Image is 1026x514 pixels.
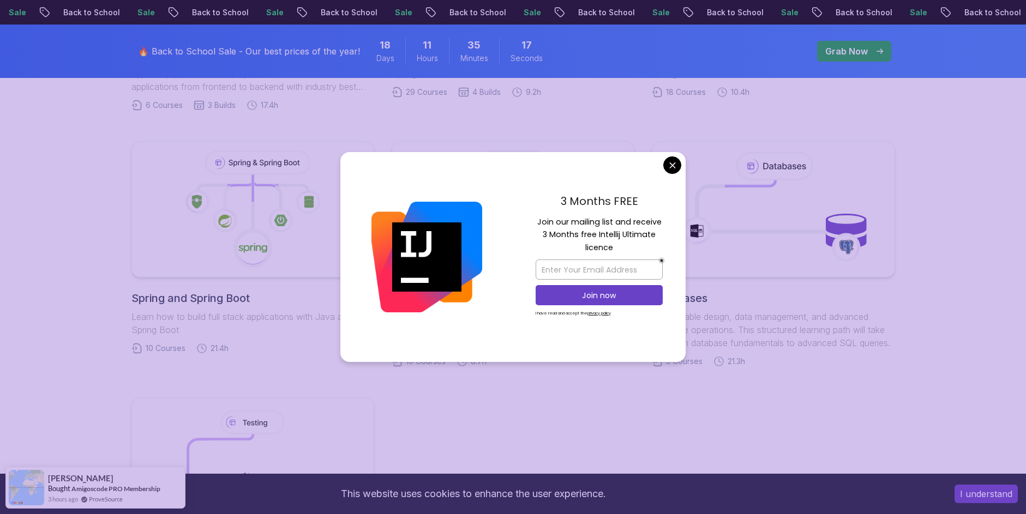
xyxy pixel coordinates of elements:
[211,343,229,354] span: 21.4h
[146,100,183,111] span: 6 Courses
[208,100,236,111] span: 3 Builds
[385,7,420,18] p: Sale
[514,7,549,18] p: Sale
[48,494,78,504] span: 3 hours ago
[697,7,771,18] p: Back to School
[652,310,895,349] p: Master table design, data management, and advanced database operations. This structured learning ...
[128,7,163,18] p: Sale
[48,474,113,483] span: [PERSON_NAME]
[825,45,868,58] p: Grab Now
[48,484,70,493] span: Bought
[8,482,938,506] div: This website uses cookies to enhance the user experience.
[955,485,1018,503] button: Accept cookies
[521,38,532,53] span: 17 Seconds
[9,470,44,505] img: provesource social proof notification image
[423,38,431,53] span: 11 Hours
[376,53,394,64] span: Days
[826,7,900,18] p: Back to School
[256,7,291,18] p: Sale
[666,87,706,98] span: 18 Courses
[417,53,438,64] span: Hours
[131,141,374,354] a: Spring and Spring BootLearn how to build full stack applications with Java and Spring Boot10 Cour...
[652,291,895,306] h2: Databases
[472,87,501,98] span: 4 Builds
[728,356,745,367] span: 21.3h
[380,38,391,53] span: 18 Days
[467,38,481,53] span: 35 Minutes
[138,45,360,58] p: 🔥 Back to School Sale - Our best prices of the year!
[53,7,128,18] p: Back to School
[311,7,385,18] p: Back to School
[643,7,677,18] p: Sale
[182,7,256,18] p: Back to School
[440,7,514,18] p: Back to School
[526,87,541,98] span: 9.2h
[89,495,123,503] a: ProveSource
[261,100,278,111] span: 17.4h
[460,53,488,64] span: Minutes
[406,87,447,98] span: 29 Courses
[71,485,160,493] a: Amigoscode PRO Membership
[731,87,749,98] span: 10.4h
[131,291,374,306] h2: Spring and Spring Boot
[146,343,185,354] span: 10 Courses
[392,141,634,367] a: Frontend DeveloperMaster modern frontend development from basics to advanced React applications. ...
[568,7,643,18] p: Back to School
[652,141,895,367] a: DatabasesMaster table design, data management, and advanced database operations. This structured ...
[771,7,806,18] p: Sale
[131,310,374,336] p: Learn how to build full stack applications with Java and Spring Boot
[511,53,543,64] span: Seconds
[900,7,935,18] p: Sale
